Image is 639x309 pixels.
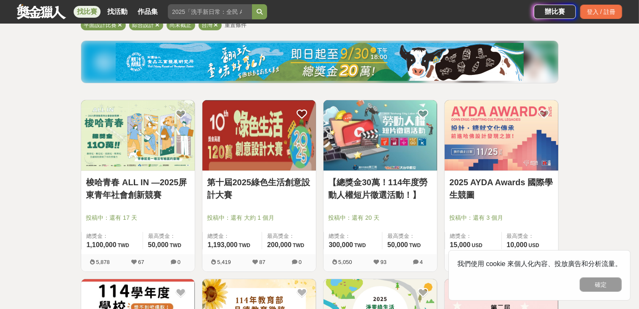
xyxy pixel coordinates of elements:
span: 0 [299,259,302,265]
img: Cover Image [445,100,558,170]
input: 2025「洗手新日常：全民 ALL IN」洗手歌全台徵選 [168,4,252,19]
span: 總獎金： [450,232,496,240]
span: 最高獎金： [267,232,310,240]
a: 梭哈青春 ALL IN —2025屏東青年社會創新競賽 [86,176,190,201]
a: 找活動 [104,6,131,18]
span: USD [528,242,539,248]
span: 重置條件 [225,22,247,28]
span: 5,878 [96,259,110,265]
a: 【總獎金30萬！114年度勞動人權短片徵選活動！】 [329,176,432,201]
a: Cover Image [445,100,558,171]
div: 登入 / 註冊 [580,5,622,19]
a: 第十屆2025綠色生活創意設計大賽 [207,176,311,201]
span: 最高獎金： [387,232,432,240]
span: 1,100,000 [87,241,117,248]
span: 4 [420,259,423,265]
span: 最高獎金： [148,232,190,240]
span: 93 [380,259,386,265]
span: TWD [354,242,366,248]
span: TWD [170,242,181,248]
a: 找比賽 [74,6,101,18]
span: 總獎金： [208,232,257,240]
a: Cover Image [323,100,437,171]
span: 投稿中：還有 17 天 [86,213,190,222]
img: ea6d37ea-8c75-4c97-b408-685919e50f13.jpg [116,43,524,81]
a: 2025 AYDA Awards 國際學生競圖 [450,176,553,201]
span: TWD [293,242,304,248]
span: 我們使用 cookie 來個人化內容、投放廣告和分析流量。 [457,260,622,267]
a: 辦比賽 [534,5,576,19]
span: 尚未截止 [170,22,192,28]
span: TWD [409,242,421,248]
span: 5,050 [338,259,352,265]
span: 投稿中：還有 3 個月 [450,213,553,222]
span: 投稿中：還有 20 天 [329,213,432,222]
span: 最高獎金： [507,232,553,240]
span: 台灣 [202,22,213,28]
span: 投稿中：還有 大約 1 個月 [207,213,311,222]
a: Cover Image [81,100,195,171]
a: 作品集 [134,6,161,18]
span: 200,000 [267,241,292,248]
span: TWD [239,242,250,248]
img: Cover Image [202,100,316,170]
img: Cover Image [81,100,195,170]
span: 1,193,000 [208,241,238,248]
a: Cover Image [202,100,316,171]
span: 0 [178,259,180,265]
span: 50,000 [148,241,169,248]
span: 平面設計比賽 [84,22,117,28]
button: 確定 [580,277,622,292]
span: 總獎金： [87,232,138,240]
span: 50,000 [387,241,408,248]
span: 總獎金： [329,232,377,240]
span: 5,419 [217,259,231,265]
span: 綜合設計 [133,22,154,28]
img: Cover Image [323,100,437,170]
span: USD [472,242,482,248]
span: 15,000 [450,241,471,248]
span: 300,000 [329,241,353,248]
span: 67 [138,259,144,265]
span: 10,000 [507,241,528,248]
span: TWD [118,242,129,248]
span: 87 [259,259,265,265]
